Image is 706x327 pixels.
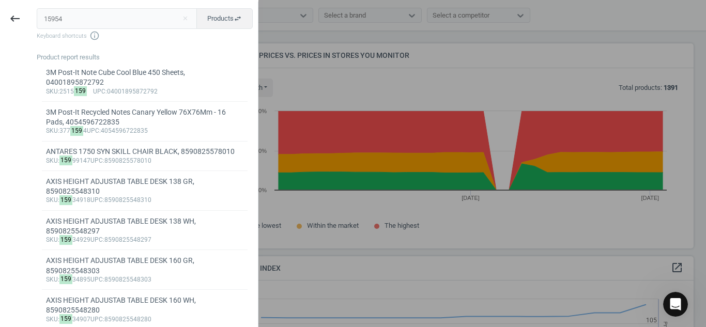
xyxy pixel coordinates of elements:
[177,14,193,23] button: Close
[46,157,58,164] span: sku
[46,127,244,135] div: :377 4 :4054596722835
[46,88,58,95] span: sku
[9,12,21,25] i: keyboard_backspace
[90,276,103,283] span: upc
[90,236,103,243] span: upc
[3,7,27,31] button: keyboard_backspace
[93,88,105,95] span: upc
[663,292,688,317] iframe: Intercom live chat
[59,235,73,245] mark: 159
[46,88,244,96] div: :2515 :04001895872792
[37,30,253,41] span: Keyboard shortcuts
[46,316,58,323] span: sku
[46,276,58,283] span: sku
[59,274,73,284] mark: 159
[46,68,244,88] div: 3M Post-It Note Cube Cool Blue 450 Sheets, 04001895872792
[46,316,244,324] div: : 34907 :8590825548280
[90,196,103,204] span: upc
[46,177,244,197] div: AXIS HEIGHT ADJUSTAB TABLE DESK 138 GR, 8590825548310
[46,157,244,165] div: : 99147 :8590825578010
[46,236,58,243] span: sku
[234,14,242,23] i: swap_horiz
[87,127,99,134] span: upc
[196,8,253,29] button: Productsswap_horiz
[59,155,73,165] mark: 159
[46,216,244,237] div: AXIS HEIGHT ADJUSTAB TABLE DESK 138 WH, 8590825548297
[59,195,73,205] mark: 159
[37,8,197,29] input: Enter the SKU or product name
[37,53,258,62] div: Product report results
[46,107,244,128] div: 3M Post-It Recycled Notes Canary Yellow 76X76Mm - 16 Pads, 4054596722835
[74,86,87,96] mark: 159
[90,157,103,164] span: upc
[46,295,244,316] div: AXIS HEIGHT ADJUSTAB TABLE DESK 160 WH, 8590825548280
[46,196,244,205] div: : 34918 :8590825548310
[46,236,244,244] div: : 34929 :8590825548297
[207,14,242,23] span: Products
[46,196,58,204] span: sku
[46,256,244,276] div: AXIS HEIGHT ADJUSTAB TABLE DESK 160 GR, 8590825548303
[46,276,244,284] div: : 34895 :8590825548303
[46,147,244,157] div: ANTARES 1750 SYN SKILL CHAIR BLACK, 8590825578010
[70,126,84,136] mark: 159
[46,127,58,134] span: sku
[90,316,103,323] span: upc
[59,314,73,324] mark: 159
[89,30,100,41] i: info_outline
